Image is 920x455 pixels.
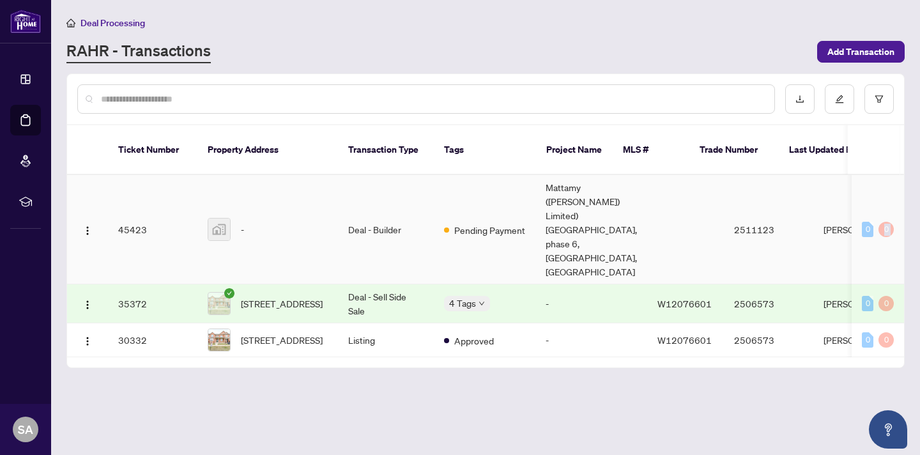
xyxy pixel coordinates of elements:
img: thumbnail-img [208,329,230,351]
span: Pending Payment [454,223,525,237]
th: Transaction Type [338,125,434,175]
a: RAHR - Transactions [66,40,211,63]
span: download [795,95,804,104]
td: [PERSON_NAME] [813,284,909,323]
span: SA [18,420,33,438]
th: Ticket Number [108,125,197,175]
td: 35372 [108,284,197,323]
span: down [479,300,485,307]
td: 2506573 [724,323,813,357]
span: [STREET_ADDRESS] [241,333,323,347]
td: 30332 [108,323,197,357]
td: [PERSON_NAME] [813,175,909,284]
td: [PERSON_NAME] [813,323,909,357]
button: Logo [77,330,98,350]
button: Logo [77,219,98,240]
button: filter [864,84,894,114]
img: logo [10,10,41,33]
button: edit [825,84,854,114]
td: 2511123 [724,175,813,284]
td: Deal - Sell Side Sale [338,284,434,323]
span: - [241,222,244,236]
div: 0 [862,222,873,237]
img: thumbnail-img [208,219,230,240]
img: Logo [82,300,93,310]
span: W12076601 [657,298,712,309]
span: check-circle [224,288,234,298]
td: - [535,284,647,323]
button: download [785,84,815,114]
span: Approved [454,334,494,348]
span: home [66,19,75,27]
td: 45423 [108,175,197,284]
th: Tags [434,125,536,175]
span: 4 Tags [449,296,476,311]
th: Property Address [197,125,338,175]
button: Logo [77,293,98,314]
span: Add Transaction [827,42,894,62]
div: 0 [878,296,894,311]
div: 0 [862,296,873,311]
img: thumbnail-img [208,293,230,314]
div: 0 [862,332,873,348]
td: 2506573 [724,284,813,323]
span: filter [875,95,884,104]
td: Deal - Builder [338,175,434,284]
img: Logo [82,226,93,236]
th: Trade Number [689,125,779,175]
td: - [535,323,647,357]
span: Deal Processing [80,17,145,29]
th: Project Name [536,125,613,175]
button: Open asap [869,410,907,449]
td: Listing [338,323,434,357]
div: 0 [878,222,894,237]
span: edit [835,95,844,104]
span: [STREET_ADDRESS] [241,297,323,311]
div: 0 [878,332,894,348]
button: Add Transaction [817,41,905,63]
span: W12076601 [657,334,712,346]
img: Logo [82,336,93,346]
td: Mattamy ([PERSON_NAME]) Limited) [GEOGRAPHIC_DATA], phase 6, [GEOGRAPHIC_DATA], [GEOGRAPHIC_DATA] [535,175,647,284]
th: Last Updated By [779,125,875,175]
th: MLS # [613,125,689,175]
